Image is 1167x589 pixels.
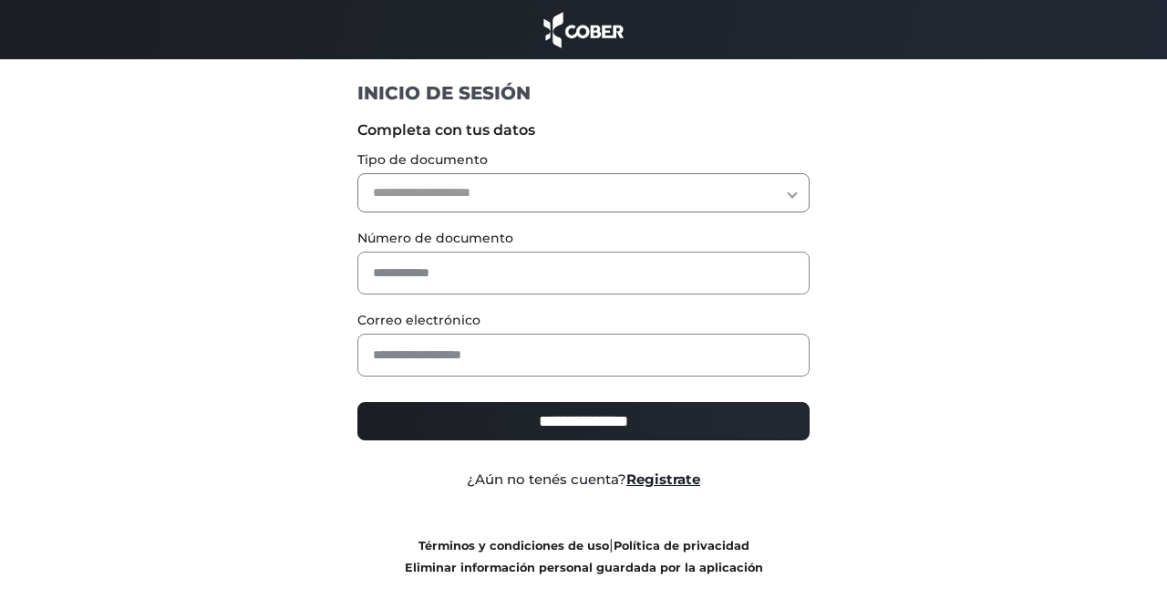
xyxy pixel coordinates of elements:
[626,470,700,488] a: Registrate
[418,539,609,553] a: Términos y condiciones de uso
[357,229,811,248] label: Número de documento
[405,561,763,574] a: Eliminar información personal guardada por la aplicación
[344,534,824,578] div: |
[539,9,628,50] img: cober_marca.png
[614,539,749,553] a: Política de privacidad
[357,311,811,330] label: Correo electrónico
[357,119,811,141] label: Completa con tus datos
[344,470,824,491] div: ¿Aún no tenés cuenta?
[357,81,811,105] h1: INICIO DE SESIÓN
[357,150,811,170] label: Tipo de documento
